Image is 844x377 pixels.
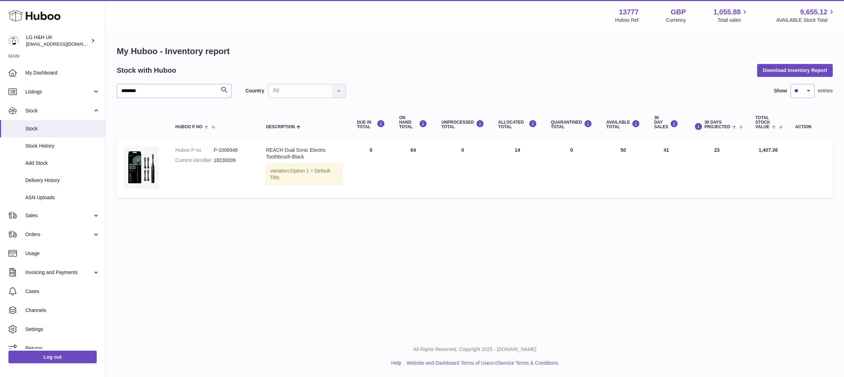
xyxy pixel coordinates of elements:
[25,231,92,238] span: Orders
[25,160,100,167] span: Add Stock
[175,125,203,129] span: Huboo P no
[717,17,749,24] span: Total sales
[776,7,836,24] a: 9,655.12 AVAILABLE Stock Total
[266,164,343,185] div: Variation:
[8,35,19,46] img: veechen@lghnh.co.uk
[25,143,100,149] span: Stock History
[551,120,593,129] div: QUARANTINED Total
[818,87,833,94] span: entries
[25,212,92,219] span: Sales
[270,168,330,180] span: Option 1 = Default Title;
[776,17,836,24] span: AVAILABLE Stock Total
[117,46,833,57] h1: My Huboo - Inventory report
[434,140,491,198] td: 0
[26,34,89,47] div: LG H&H UK
[25,326,100,333] span: Settings
[25,269,92,276] span: Invoicing and Payments
[25,288,100,295] span: Cases
[8,351,97,363] a: Log out
[407,360,490,366] a: Website and Dashboard Terms of Use
[124,147,159,189] img: product image
[357,120,385,129] div: DUE IN TOTAL
[671,7,686,17] strong: GBP
[391,360,402,366] a: Help
[619,7,639,17] strong: 13777
[25,194,100,201] span: ASN Uploads
[25,108,92,114] span: Stock
[111,346,838,353] p: All Rights Reserved. Copyright 2025 - [DOMAIN_NAME]
[399,116,427,130] div: ON HAND Total
[755,116,770,130] span: Total stock value
[26,41,103,47] span: [EMAIL_ADDRESS][DOMAIN_NAME]
[25,70,100,76] span: My Dashboard
[404,360,558,366] li: and
[666,17,686,24] div: Currency
[685,140,748,198] td: 23
[266,147,343,160] div: REACH Dual Sonic Electric Toothbrush-Black
[266,125,295,129] span: Description
[757,64,833,77] button: Download Inventory Report
[759,147,778,153] span: 1,407.36
[704,120,730,129] span: 30 DAYS PROJECTED
[774,87,787,94] label: Show
[714,7,741,17] span: 1,055.88
[25,307,100,314] span: Channels
[570,147,573,153] span: 0
[606,120,640,129] div: AVAILABLE Total
[350,140,392,198] td: 0
[498,360,558,366] a: Service Terms & Conditions
[498,120,537,129] div: ALLOCATED Total
[615,17,639,24] div: Huboo Ref
[25,125,100,132] span: Stock
[441,120,484,129] div: UNPROCESSED Total
[25,345,100,352] span: Returns
[647,140,685,198] td: 41
[175,147,214,154] dt: Huboo P no
[654,116,678,130] div: 30 DAY SALES
[795,125,826,129] div: Action
[392,140,434,198] td: 64
[25,177,100,184] span: Delivery History
[714,7,749,24] a: 1,055.88 Total sales
[117,66,176,75] h2: Stock with Huboo
[25,250,100,257] span: Usage
[800,7,827,17] span: 9,655.12
[599,140,647,198] td: 50
[25,89,92,95] span: Listings
[213,147,252,154] dd: P-1006946
[213,157,252,164] dd: 18230839
[175,157,214,164] dt: Current identifier
[245,87,264,94] label: Country
[491,140,544,198] td: 14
